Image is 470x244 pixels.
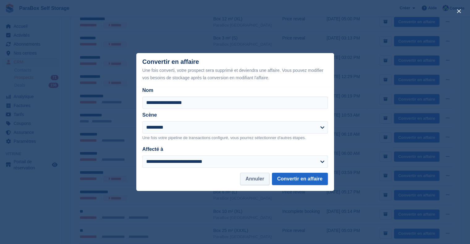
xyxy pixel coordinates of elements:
[142,67,328,81] div: Une fois converti, votre prospect sera supprimé et deviendra une affaire. Vous pouvez modifier vo...
[272,173,328,185] button: Convertir en affaire
[142,147,163,152] label: Affecté à
[142,112,157,118] label: Scène
[240,173,269,185] button: Annuler
[454,6,464,16] button: close
[142,87,328,94] label: Nom
[142,135,328,141] p: Une fois votre pipeline de transactions configuré, vous pourrez sélectionner d'autres étapes.
[142,58,328,81] div: Convertir en affaire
